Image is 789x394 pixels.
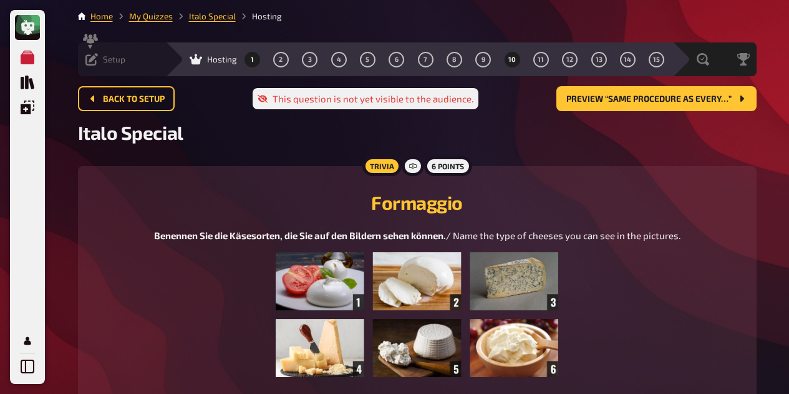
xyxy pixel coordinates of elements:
[617,49,637,69] button: 14
[538,56,544,63] span: 11
[365,56,369,63] span: 5
[395,56,399,63] span: 6
[589,49,609,69] button: 13
[279,56,283,63] span: 2
[647,49,667,69] button: 15
[653,56,660,63] span: 15
[90,10,113,22] li: Home
[207,54,237,64] span: Hosting
[556,86,757,111] button: Preview “Same Procedure as every…”
[103,95,165,104] span: Back to setup
[444,49,464,69] button: 8
[271,49,291,69] button: 2
[15,45,40,70] a: My Quizzes
[446,230,680,241] span: / Name the type of cheeses you can see in the pictures.
[387,49,407,69] button: 6
[276,252,558,377] img: image
[90,11,113,21] a: Home
[93,191,742,214] h2: Formaggio
[560,49,580,69] button: 12
[15,328,40,353] a: My Account
[424,156,472,176] div: 6 points
[189,11,236,21] a: Italo Special
[337,56,341,63] span: 4
[251,56,254,63] span: 1
[362,156,401,176] div: Trivia
[415,49,435,69] button: 7
[15,70,40,95] a: Quiz Library
[482,56,485,63] span: 9
[508,56,516,63] span: 10
[78,121,183,144] span: Italo Special
[502,49,522,69] button: 10
[596,56,603,63] span: 13
[473,49,493,69] button: 9
[329,49,349,69] button: 4
[173,10,236,22] li: Italo Special
[154,230,446,241] span: Benennen Sie die Käsesorten, die Sie auf den Bildern sehen können.
[357,49,377,69] button: 5
[300,49,320,69] button: 3
[103,54,125,64] span: Setup
[253,88,478,109] div: This question is not yet visible to the audience.
[452,56,457,63] span: 8
[531,49,551,69] button: 11
[424,56,427,63] span: 7
[113,10,173,22] li: My Quizzes
[308,56,312,63] span: 3
[236,10,282,22] li: Hosting
[566,56,573,63] span: 12
[78,86,175,111] button: Back to setup
[624,56,631,63] span: 14
[242,49,262,69] button: 1
[15,95,40,120] a: Overlays
[129,11,173,21] a: My Quizzes
[566,95,732,104] span: Preview “Same Procedure as every…”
